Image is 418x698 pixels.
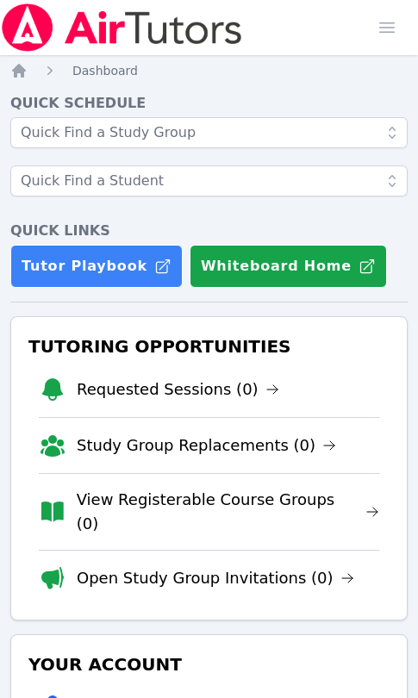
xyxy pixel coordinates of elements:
button: Whiteboard Home [190,245,387,288]
h4: Quick Schedule [10,93,408,114]
a: Tutor Playbook [10,245,183,288]
nav: Breadcrumb [10,62,408,79]
span: Dashboard [72,64,138,78]
input: Quick Find a Study Group [10,117,408,148]
a: Study Group Replacements (0) [77,433,336,458]
h4: Quick Links [10,221,408,241]
a: Requested Sessions (0) [77,377,279,402]
a: Open Study Group Invitations (0) [77,566,354,590]
a: Dashboard [72,62,138,79]
h3: Your Account [25,649,393,680]
h3: Tutoring Opportunities [25,331,393,362]
a: View Registerable Course Groups (0) [77,488,379,536]
input: Quick Find a Student [10,165,408,196]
